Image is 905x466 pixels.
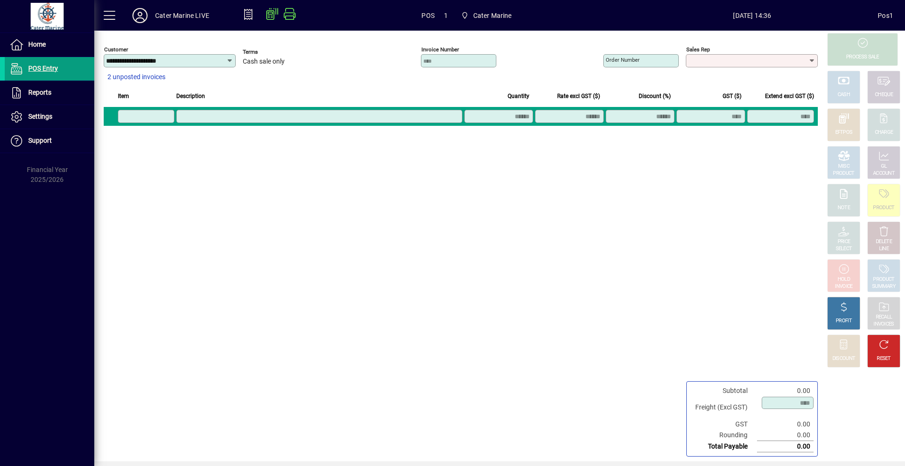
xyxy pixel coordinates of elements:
span: Cater Marine [473,8,512,23]
div: CHEQUE [875,91,893,98]
div: RECALL [876,314,892,321]
span: POS Entry [28,65,58,72]
span: Item [118,91,129,101]
div: INVOICES [873,321,894,328]
mat-label: Order number [606,57,640,63]
mat-label: Invoice number [421,46,459,53]
span: 2 unposted invoices [107,72,165,82]
mat-label: Customer [104,46,128,53]
span: Cater Marine [457,7,516,24]
span: Settings [28,113,52,120]
div: PRODUCT [873,204,894,212]
a: Support [5,129,94,153]
a: Home [5,33,94,57]
div: PRODUCT [873,276,894,283]
div: LINE [879,245,889,253]
td: Freight (Excl GST) [691,396,757,419]
div: SUMMARY [872,283,896,290]
div: PROCESS SALE [846,54,879,61]
td: Rounding [691,430,757,441]
span: Cash sale only [243,58,285,65]
button: 2 unposted invoices [104,69,169,86]
span: Support [28,137,52,144]
div: DISCOUNT [832,355,855,362]
div: EFTPOS [835,129,853,136]
span: Description [176,91,205,101]
span: Rate excl GST ($) [557,91,600,101]
div: ACCOUNT [873,170,895,177]
td: Subtotal [691,385,757,396]
td: 0.00 [757,385,814,396]
div: Cater Marine LIVE [155,8,209,23]
div: INVOICE [835,283,852,290]
span: Quantity [508,91,529,101]
td: GST [691,419,757,430]
div: SELECT [836,245,852,253]
span: Discount (%) [639,91,671,101]
button: Profile [125,7,155,24]
div: CHARGE [875,129,893,136]
span: 1 [444,8,448,23]
span: GST ($) [723,91,741,101]
span: Extend excl GST ($) [765,91,814,101]
td: 0.00 [757,441,814,452]
span: [DATE] 14:36 [627,8,878,23]
div: GL [881,163,887,170]
div: MISC [838,163,849,170]
div: PRODUCT [833,170,854,177]
div: PRICE [838,238,850,245]
a: Settings [5,105,94,129]
div: HOLD [838,276,850,283]
mat-label: Sales rep [686,46,710,53]
td: Total Payable [691,441,757,452]
span: Home [28,41,46,48]
a: Reports [5,81,94,105]
div: RESET [877,355,891,362]
div: NOTE [838,204,850,212]
div: DELETE [876,238,892,245]
span: Terms [243,49,299,55]
span: Reports [28,89,51,96]
div: PROFIT [836,318,852,325]
span: POS [421,8,435,23]
div: Pos1 [878,8,893,23]
div: CASH [838,91,850,98]
td: 0.00 [757,419,814,430]
td: 0.00 [757,430,814,441]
